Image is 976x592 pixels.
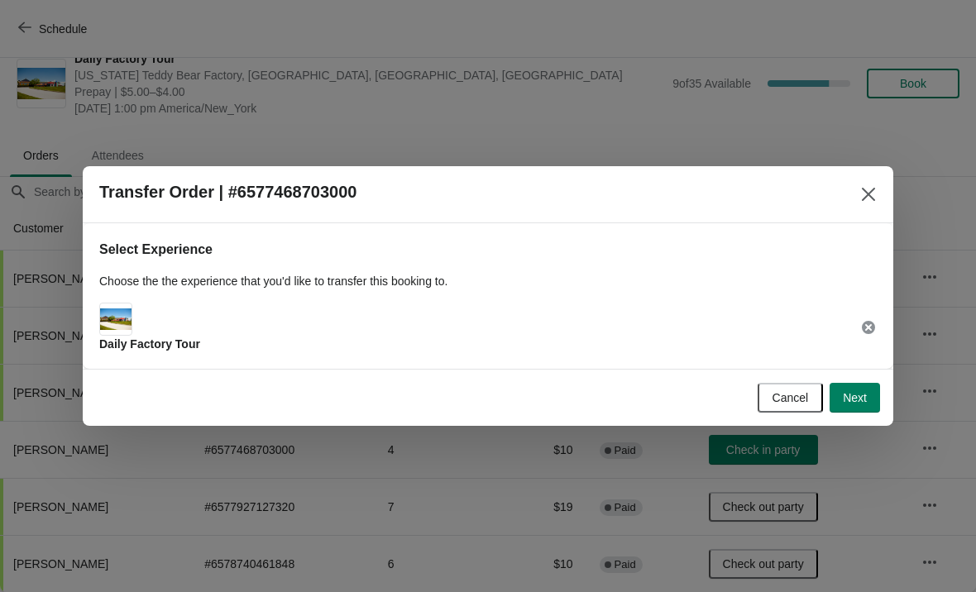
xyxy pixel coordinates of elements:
[773,391,809,404] span: Cancel
[99,273,877,289] p: Choose the the experience that you'd like to transfer this booking to.
[758,383,824,413] button: Cancel
[854,179,883,209] button: Close
[843,391,867,404] span: Next
[830,383,880,413] button: Next
[99,337,200,351] span: Daily Factory Tour
[99,240,877,260] h2: Select Experience
[99,183,356,202] h2: Transfer Order | #6577468703000
[100,308,132,329] img: Main Experience Image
